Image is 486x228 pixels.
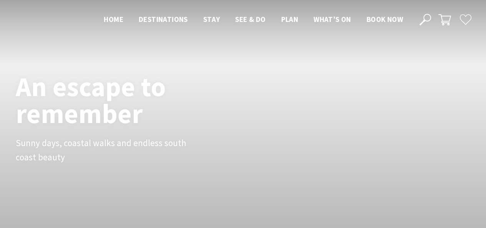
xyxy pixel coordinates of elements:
span: Stay [203,15,220,24]
span: What’s On [313,15,351,24]
span: Destinations [139,15,188,24]
a: Book now [367,15,403,25]
h1: An escape to remember [16,73,227,127]
a: Plan [281,15,299,25]
a: Destinations [139,15,188,25]
span: Book now [367,15,403,24]
a: Home [104,15,123,25]
span: Plan [281,15,299,24]
a: Stay [203,15,220,25]
span: See & Do [235,15,265,24]
p: Sunny days, coastal walks and endless south coast beauty [16,136,189,165]
span: Home [104,15,123,24]
nav: Main Menu [96,13,411,26]
a: See & Do [235,15,265,25]
a: What’s On [313,15,351,25]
